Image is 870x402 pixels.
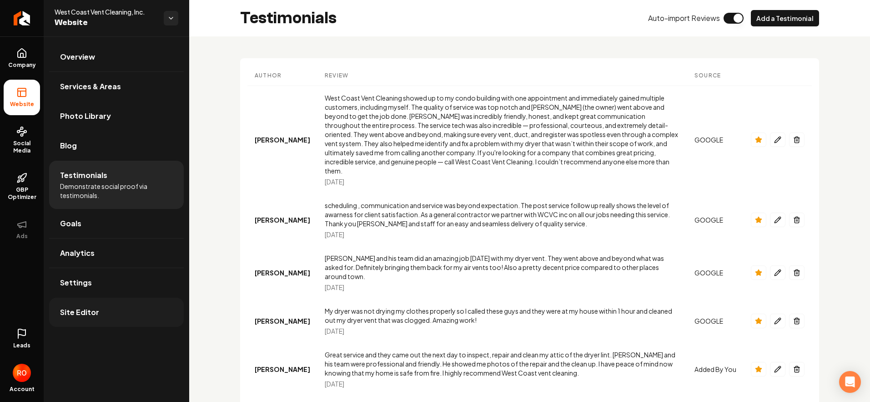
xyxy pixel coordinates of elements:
[49,42,184,71] a: Overview
[4,140,40,154] span: Social Media
[694,135,736,144] div: GOOGLE
[4,212,40,247] button: Ads
[13,342,30,349] span: Leads
[60,111,111,122] span: Photo Library
[60,170,107,181] span: Testimonials
[60,277,92,288] span: Settings
[255,365,310,374] div: [PERSON_NAME]
[4,41,40,76] a: Company
[648,13,720,24] span: Auto-import Reviews
[694,365,736,374] div: Added by you
[247,66,317,86] th: Author
[55,16,156,29] span: Website
[60,307,99,318] span: Site Editor
[694,268,736,277] div: GOOGLE
[49,268,184,297] a: Settings
[325,254,680,281] div: [PERSON_NAME] and his team did an amazing job [DATE] with my dryer vent. They went above and beyo...
[4,165,40,208] a: GBP Optimizer
[317,66,687,86] th: Review
[839,371,861,393] div: Open Intercom Messenger
[325,379,344,388] span: [DATE]
[255,215,310,224] div: [PERSON_NAME]
[255,316,310,326] div: [PERSON_NAME]
[694,316,736,326] div: GOOGLE
[325,283,344,292] span: [DATE]
[49,72,184,101] a: Services & Areas
[5,61,40,69] span: Company
[55,7,156,16] span: West Coast Vent Cleaning, Inc.
[325,93,680,175] div: West Coast Vent Cleaning showed up to my condo building with one appointment and immediately gain...
[325,306,680,325] div: My dryer was not drying my clothes properly so I called these guys and they were at my house with...
[49,239,184,268] a: Analytics
[255,135,310,144] div: [PERSON_NAME]
[49,102,184,131] a: Photo Library
[49,298,184,327] a: Site Editor
[10,386,35,393] span: Account
[325,230,344,239] span: [DATE]
[60,140,77,151] span: Blog
[13,360,31,382] button: Open user button
[60,182,173,200] span: Demonstrate social proof via testimonials.
[60,51,95,62] span: Overview
[240,9,337,27] h2: Testimonials
[49,209,184,238] a: Goals
[6,101,38,108] span: Website
[751,10,819,26] button: Add a Testimonial
[325,350,680,377] div: Great service and they came out the next day to inspect, repair and clean my attic of the dryer l...
[325,201,680,228] div: scheduling , communication and service was beyond expectation. The post service follow up really ...
[687,66,744,86] th: Source
[325,326,344,336] span: [DATE]
[4,119,40,162] a: Social Media
[13,233,31,240] span: Ads
[325,177,344,186] span: [DATE]
[255,268,310,277] div: [PERSON_NAME]
[60,81,121,92] span: Services & Areas
[4,186,40,201] span: GBP Optimizer
[49,131,184,160] a: Blog
[4,321,40,356] a: Leads
[60,248,95,259] span: Analytics
[14,11,30,25] img: Rebolt Logo
[60,218,81,229] span: Goals
[13,364,31,382] img: Roberto Osorio
[694,215,736,224] div: GOOGLE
